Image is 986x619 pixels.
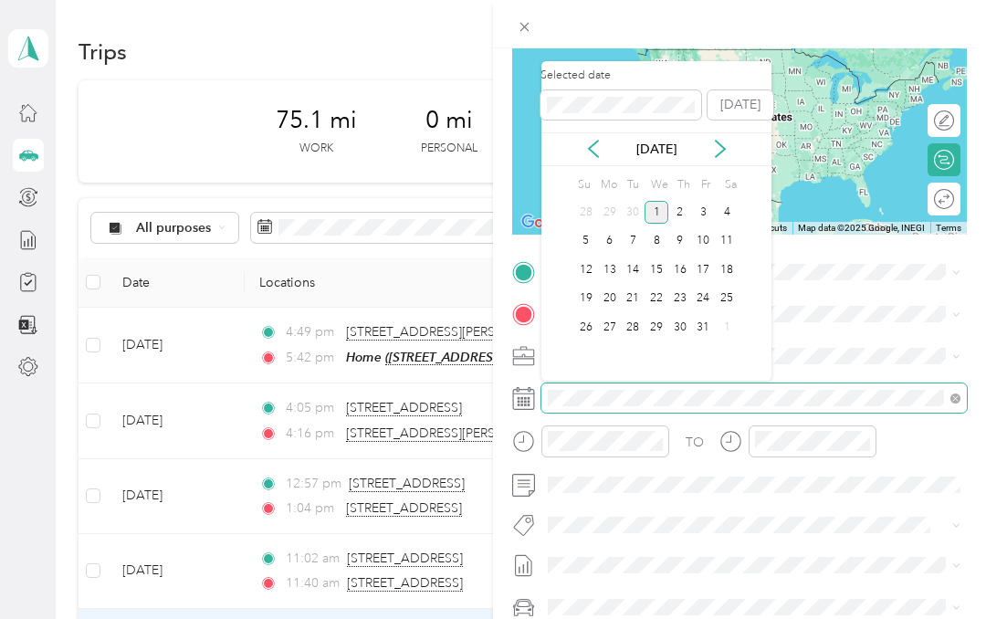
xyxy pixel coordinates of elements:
[692,230,716,253] div: 10
[715,230,739,253] div: 11
[624,173,641,198] div: Tu
[574,230,598,253] div: 5
[668,201,692,224] div: 2
[715,201,739,224] div: 4
[686,433,704,452] div: TO
[645,201,668,224] div: 1
[645,288,668,310] div: 22
[598,230,622,253] div: 6
[668,316,692,339] div: 30
[715,316,739,339] div: 1
[715,288,739,310] div: 25
[798,223,925,233] span: Map data ©2025 Google, INEGI
[621,288,645,310] div: 21
[574,173,592,198] div: Su
[574,316,598,339] div: 26
[692,201,716,224] div: 3
[598,201,622,224] div: 29
[540,68,701,84] label: Selected date
[721,173,739,198] div: Sa
[668,230,692,253] div: 9
[598,258,622,281] div: 13
[618,140,695,159] p: [DATE]
[517,211,577,235] img: Google
[692,258,716,281] div: 17
[645,258,668,281] div: 15
[692,288,716,310] div: 24
[692,316,716,339] div: 31
[621,230,645,253] div: 7
[621,201,645,224] div: 30
[698,173,715,198] div: Fr
[884,517,986,619] iframe: Everlance-gr Chat Button Frame
[574,288,598,310] div: 19
[598,173,618,198] div: Mo
[574,258,598,281] div: 12
[598,316,622,339] div: 27
[645,316,668,339] div: 29
[598,288,622,310] div: 20
[621,316,645,339] div: 28
[517,211,577,235] a: Open this area in Google Maps (opens a new window)
[574,201,598,224] div: 28
[668,288,692,310] div: 23
[668,258,692,281] div: 16
[645,230,668,253] div: 8
[715,258,739,281] div: 18
[621,258,645,281] div: 14
[675,173,692,198] div: Th
[708,90,773,120] button: [DATE]
[647,173,668,198] div: We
